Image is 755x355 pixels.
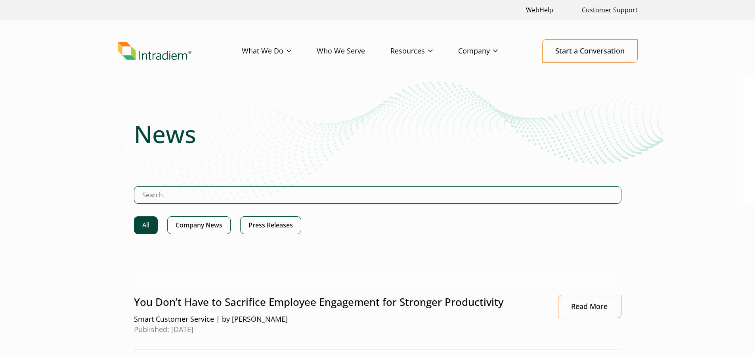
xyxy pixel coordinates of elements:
[134,186,621,216] form: Search Intradiem
[118,42,242,60] a: Link to homepage of Intradiem
[134,314,542,324] span: Smart Customer Service | by [PERSON_NAME]
[390,40,458,63] a: Resources
[558,295,621,318] a: Link opens in a new window
[242,40,317,63] a: What We Do
[317,40,390,63] a: Who We Serve
[240,216,301,234] a: Press Releases
[579,2,641,19] a: Customer Support
[134,186,621,204] input: Search
[134,324,542,335] span: Published: [DATE]
[542,39,638,63] a: Start a Conversation
[118,42,191,60] img: Intradiem
[167,216,231,234] a: Company News
[134,295,542,309] p: You Don’t Have to Sacrifice Employee Engagement for Stronger Productivity
[134,216,158,234] a: All
[458,40,523,63] a: Company
[523,2,556,19] a: Link opens in a new window
[134,120,621,148] h1: News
